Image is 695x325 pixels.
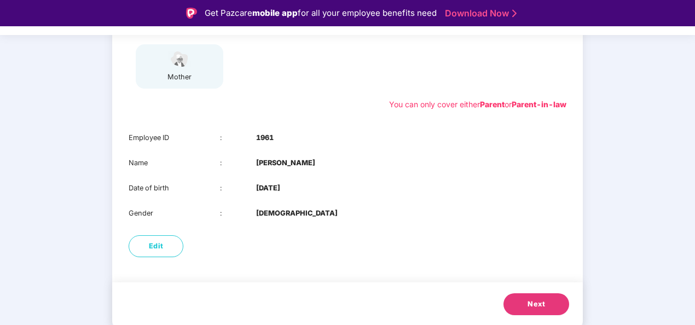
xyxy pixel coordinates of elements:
b: [DATE] [256,183,280,194]
div: Gender [129,208,220,219]
div: : [220,183,257,194]
b: [DEMOGRAPHIC_DATA] [256,208,338,219]
img: svg+xml;base64,PHN2ZyB4bWxucz0iaHR0cDovL3d3dy53My5vcmcvMjAwMC9zdmciIHdpZHRoPSI1NCIgaGVpZ2h0PSIzOC... [166,50,193,69]
div: Name [129,158,220,169]
div: : [220,132,257,143]
div: : [220,158,257,169]
b: 1961 [256,132,274,143]
b: Parent [480,100,505,109]
span: Next [528,299,545,310]
a: Download Now [445,8,513,19]
strong: mobile app [252,8,298,18]
div: Get Pazcare for all your employee benefits need [205,7,437,20]
div: mother [166,72,193,83]
div: Date of birth [129,183,220,194]
button: Next [503,293,569,315]
div: You can only cover either or [389,98,566,111]
div: : [220,208,257,219]
b: [PERSON_NAME] [256,158,315,169]
b: Parent-in-law [512,100,566,109]
button: Edit [129,235,183,257]
img: Logo [186,8,197,19]
img: Stroke [512,8,517,19]
div: Employee ID [129,132,220,143]
span: Edit [149,241,164,252]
